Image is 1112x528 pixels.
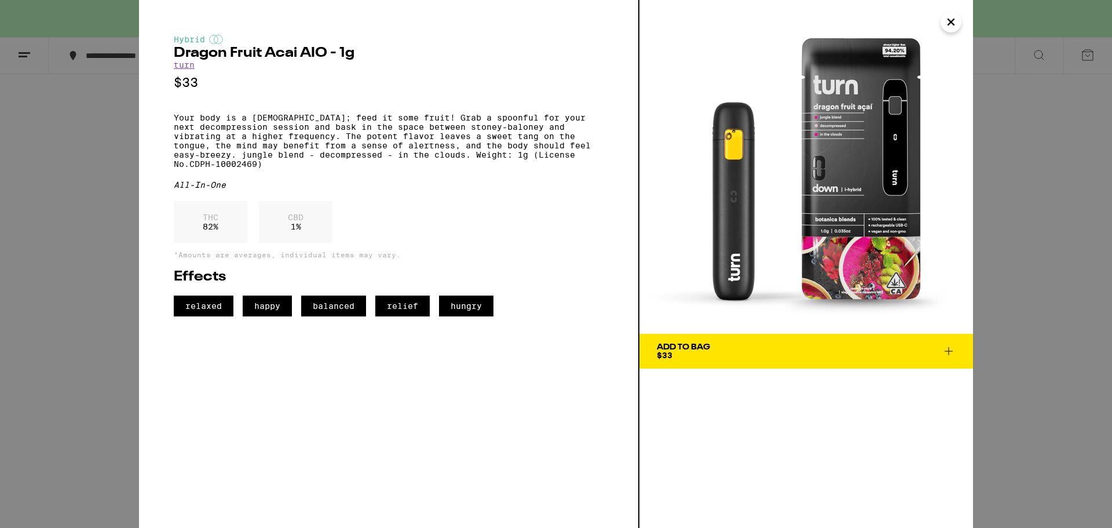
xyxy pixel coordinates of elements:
[439,296,493,316] span: hungry
[174,270,603,284] h2: Effects
[174,296,233,316] span: relaxed
[174,75,603,90] p: $33
[657,351,672,360] span: $33
[174,113,603,169] p: Your body is a [DEMOGRAPHIC_DATA]; feed it some fruit! Grab a spoonful for your next decompressio...
[209,35,223,44] img: hybridColor.svg
[174,46,603,60] h2: Dragon Fruit Acai AIO - 1g
[174,251,603,258] p: *Amounts are averages, individual items may vary.
[259,201,332,243] div: 1 %
[203,213,218,222] p: THC
[941,12,961,32] button: Close
[657,343,710,351] div: Add To Bag
[1,1,632,84] button: Redirect to URL
[174,180,603,190] div: All-In-One
[174,60,195,70] a: turn
[288,213,303,222] p: CBD
[174,35,603,44] div: Hybrid
[639,334,973,369] button: Add To Bag$33
[375,296,430,316] span: relief
[243,296,292,316] span: happy
[7,8,83,17] span: Hi. Need any help?
[301,296,366,316] span: balanced
[174,201,247,243] div: 82 %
